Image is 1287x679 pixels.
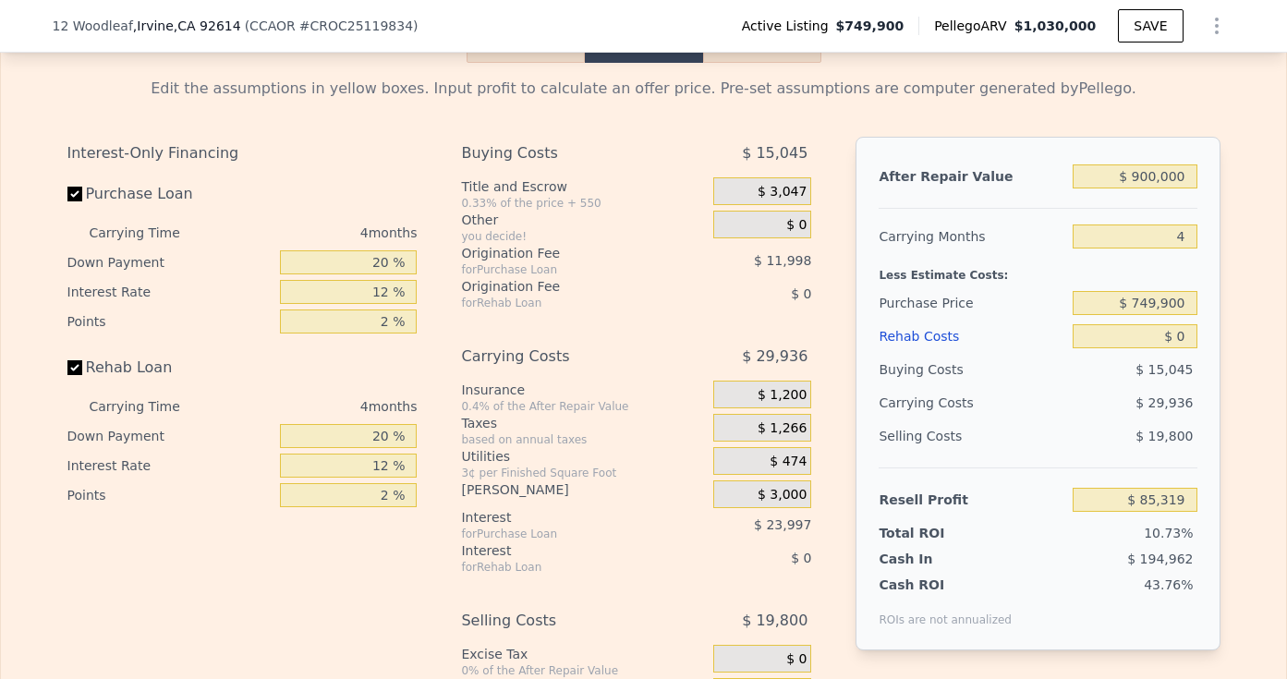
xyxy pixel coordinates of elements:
[879,353,1065,386] div: Buying Costs
[461,604,667,637] div: Selling Costs
[461,414,706,432] div: Taxes
[879,286,1065,320] div: Purchase Price
[461,541,667,560] div: Interest
[461,244,667,262] div: Origination Fee
[249,18,296,33] span: CCAOR
[67,451,273,480] div: Interest Rate
[879,576,1012,594] div: Cash ROI
[461,196,706,211] div: 0.33% of the price + 550
[67,307,273,336] div: Points
[742,137,807,170] span: $ 15,045
[67,421,273,451] div: Down Payment
[67,177,273,211] label: Purchase Loan
[758,387,807,404] span: $ 1,200
[67,360,82,375] input: Rehab Loan
[879,386,994,419] div: Carrying Costs
[879,160,1065,193] div: After Repair Value
[879,594,1012,627] div: ROIs are not annualized
[879,220,1065,253] div: Carrying Months
[53,17,133,35] span: 12 Woodleaf
[90,392,210,421] div: Carrying Time
[461,447,706,466] div: Utilities
[461,137,667,170] div: Buying Costs
[67,480,273,510] div: Points
[217,218,418,248] div: 4 months
[174,18,241,33] span: , CA 92614
[245,17,419,35] div: ( )
[758,487,807,503] span: $ 3,000
[67,78,1220,100] div: Edit the assumptions in yellow boxes. Input profit to calculate an offer price. Pre-set assumptio...
[791,551,811,565] span: $ 0
[133,17,241,35] span: , Irvine
[836,17,905,35] span: $749,900
[461,262,667,277] div: for Purchase Loan
[754,253,811,268] span: $ 11,998
[742,17,836,35] span: Active Listing
[1127,552,1193,566] span: $ 194,962
[67,277,273,307] div: Interest Rate
[461,466,706,480] div: 3¢ per Finished Square Foot
[461,560,667,575] div: for Rehab Loan
[67,137,418,170] div: Interest-Only Financing
[1135,429,1193,443] span: $ 19,800
[461,645,706,663] div: Excise Tax
[1135,362,1193,377] span: $ 15,045
[461,277,667,296] div: Origination Fee
[461,432,706,447] div: based on annual taxes
[742,604,807,637] span: $ 19,800
[786,651,807,668] span: $ 0
[67,187,82,201] input: Purchase Loan
[461,340,667,373] div: Carrying Costs
[754,517,811,532] span: $ 23,997
[461,381,706,399] div: Insurance
[1118,9,1183,42] button: SAVE
[786,217,807,234] span: $ 0
[461,399,706,414] div: 0.4% of the After Repair Value
[879,320,1065,353] div: Rehab Costs
[879,253,1196,286] div: Less Estimate Costs:
[879,524,994,542] div: Total ROI
[758,184,807,200] span: $ 3,047
[934,17,1014,35] span: Pellego ARV
[461,480,706,499] div: [PERSON_NAME]
[879,550,994,568] div: Cash In
[461,663,706,678] div: 0% of the After Repair Value
[791,286,811,301] span: $ 0
[1144,526,1193,540] span: 10.73%
[770,454,807,470] span: $ 474
[461,527,667,541] div: for Purchase Loan
[217,392,418,421] div: 4 months
[90,218,210,248] div: Carrying Time
[1198,7,1235,44] button: Show Options
[879,419,1065,453] div: Selling Costs
[461,211,706,229] div: Other
[879,483,1065,516] div: Resell Profit
[461,177,706,196] div: Title and Escrow
[461,229,706,244] div: you decide!
[67,248,273,277] div: Down Payment
[461,296,667,310] div: for Rehab Loan
[461,508,667,527] div: Interest
[1014,18,1097,33] span: $1,030,000
[1144,577,1193,592] span: 43.76%
[742,340,807,373] span: $ 29,936
[1135,395,1193,410] span: $ 29,936
[299,18,413,33] span: # CROC25119834
[758,420,807,437] span: $ 1,266
[67,351,273,384] label: Rehab Loan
